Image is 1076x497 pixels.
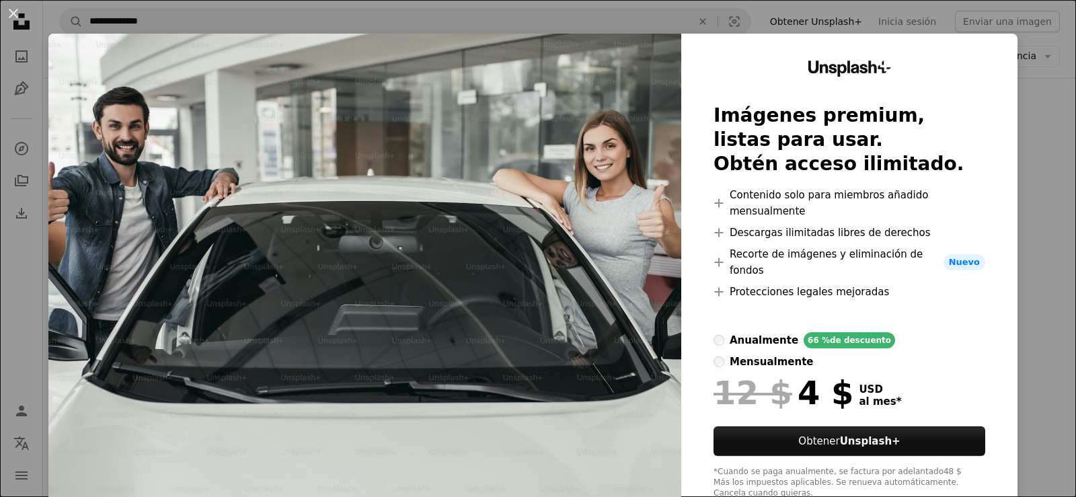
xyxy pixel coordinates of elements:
li: Descargas ilimitadas libres de derechos [714,225,985,241]
li: Protecciones legales mejoradas [714,284,985,300]
h2: Imágenes premium, listas para usar. Obtén acceso ilimitado. [714,104,985,176]
div: 66 % de descuento [804,332,895,348]
span: al mes * [859,395,901,408]
div: anualmente [730,332,798,348]
li: Recorte de imágenes y eliminación de fondos [714,246,985,278]
input: mensualmente [714,356,724,367]
button: ObtenerUnsplash+ [714,426,985,456]
span: 12 $ [714,375,792,410]
span: Nuevo [944,254,985,270]
input: anualmente66 %de descuento [714,335,724,346]
li: Contenido solo para miembros añadido mensualmente [714,187,985,219]
strong: Unsplash+ [840,435,900,447]
span: USD [859,383,901,395]
div: 4 $ [714,375,853,410]
div: mensualmente [730,354,813,370]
